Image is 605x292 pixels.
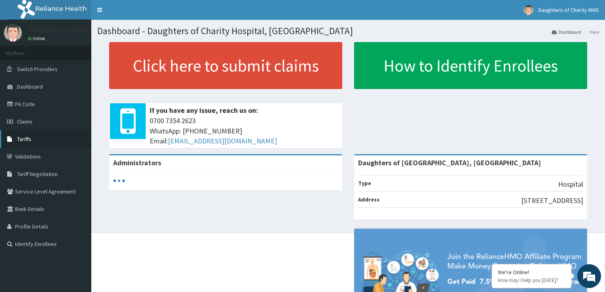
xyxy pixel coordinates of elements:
b: Address [358,196,380,203]
b: Administrators [113,158,161,167]
b: If you have any issue, reach us on: [150,106,258,115]
span: Dashboard [17,83,43,90]
h1: Dashboard - Daughters of Charity Hospital, [GEOGRAPHIC_DATA] [97,26,599,36]
p: Hospital [558,179,583,190]
a: [EMAIL_ADDRESS][DOMAIN_NAME] [168,136,277,145]
p: How may I help you today? [498,277,565,284]
a: Online [28,36,47,41]
strong: Daughters of [GEOGRAPHIC_DATA], [GEOGRAPHIC_DATA] [358,158,541,167]
span: Tariff Negotiation [17,170,58,178]
img: User Image [4,24,22,42]
p: Daughters of Charity NHIS [28,26,109,33]
a: Dashboard [552,29,581,35]
img: User Image [524,5,534,15]
svg: audio-loading [113,175,125,187]
a: How to Identify Enrollees [354,42,587,89]
span: 0700 7354 2623 WhatsApp: [PHONE_NUMBER] Email: [150,116,338,146]
p: [STREET_ADDRESS] [521,195,583,206]
span: Claims [17,118,33,125]
li: Here [582,29,599,35]
span: Tariffs [17,135,31,143]
b: Type [358,180,371,187]
span: Switch Providers [17,66,58,73]
div: We're Online! [498,269,565,276]
span: Daughters of Charity NHIS [538,6,599,14]
a: Click here to submit claims [109,42,342,89]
